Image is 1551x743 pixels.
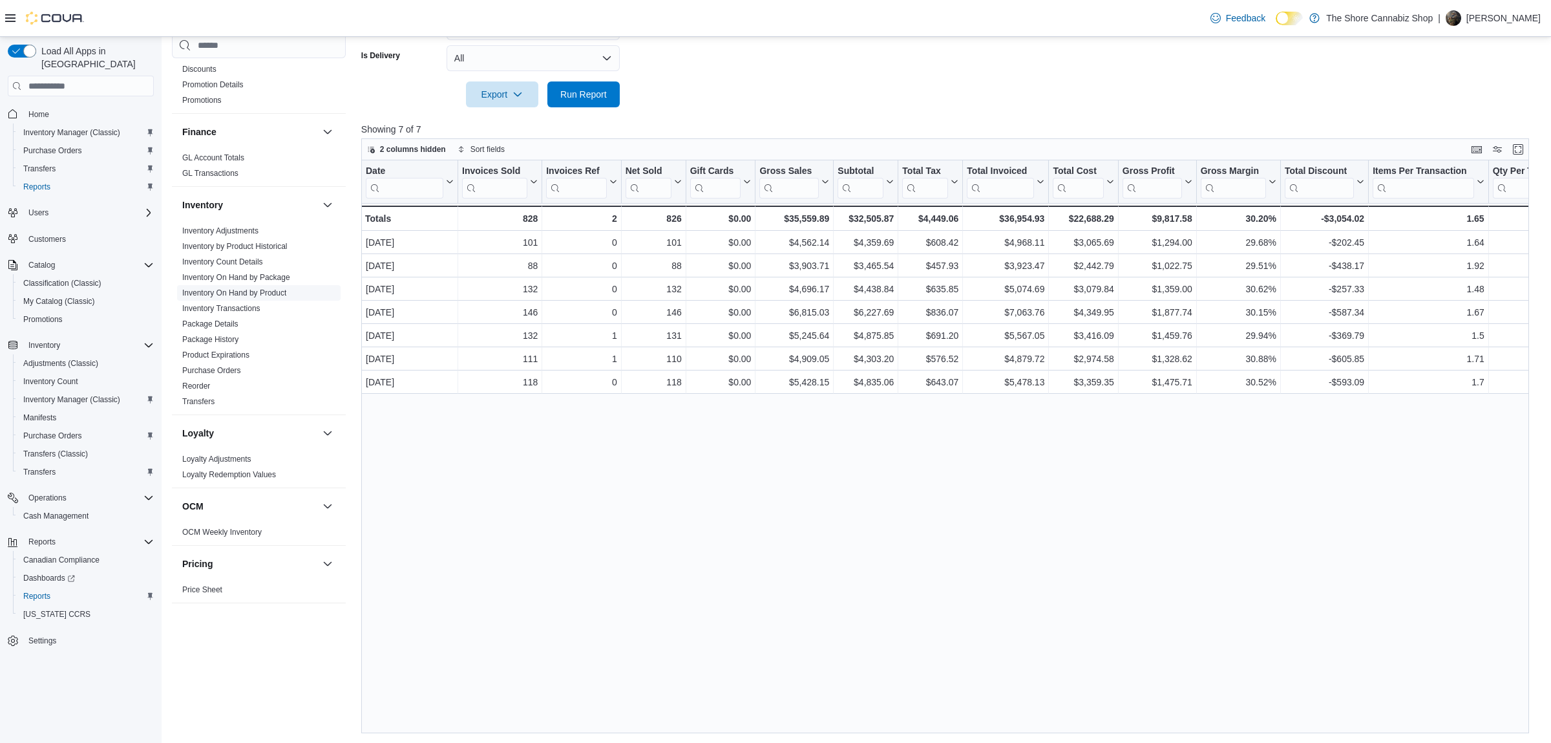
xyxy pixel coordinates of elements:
span: Promotions [23,314,63,325]
button: Transfers [13,463,159,481]
button: Total Tax [902,166,958,199]
div: $4,438.84 [838,282,894,297]
span: My Catalog (Classic) [18,294,154,309]
a: Price Sheet [182,585,222,594]
div: Gross Sales [759,166,819,199]
button: Gross Profit [1123,166,1192,199]
button: Subtotal [838,166,894,199]
div: $4,562.14 [759,235,829,251]
div: Total Tax [902,166,948,178]
button: Promotions [13,310,159,328]
span: Inventory Manager (Classic) [23,394,120,405]
img: Cova [26,12,84,25]
div: $1,022.75 [1123,259,1192,274]
span: Home [23,105,154,122]
span: Classification (Classic) [18,275,154,291]
button: Operations [3,489,159,507]
span: Sort fields [470,144,505,155]
div: 146 [626,305,682,321]
button: Reports [23,534,61,550]
button: Display options [1490,142,1505,157]
div: Subtotal [838,166,883,178]
div: Subtotal [838,166,883,199]
button: Customers [3,230,159,248]
div: $36,954.93 [967,211,1044,226]
a: Purchase Orders [18,428,87,444]
div: $1,294.00 [1123,235,1192,251]
div: Gift Cards [690,166,741,178]
button: Home [3,104,159,123]
span: Inventory Count [23,376,78,387]
a: Reports [18,588,56,604]
a: Promotion Details [182,80,244,89]
button: Classification (Classic) [13,274,159,292]
a: Discounts [182,65,216,74]
div: 132 [626,282,682,297]
span: Users [23,205,154,221]
div: 826 [626,211,682,226]
span: Transfers [23,164,56,174]
a: Settings [23,633,61,649]
p: Showing 7 of 7 [361,123,1541,136]
label: Is Delivery [361,50,400,61]
div: 0 [546,259,617,274]
a: Promotions [18,312,68,327]
div: Gift Card Sales [690,166,741,199]
button: Inventory Manager (Classic) [13,391,159,409]
span: Purchase Orders [18,143,154,158]
div: Totals [365,211,454,226]
span: Adjustments (Classic) [23,358,98,369]
span: Reports [23,591,50,601]
div: Items Per Transaction [1373,166,1474,199]
button: Loyalty [182,427,317,440]
div: Total Cost [1053,166,1103,199]
div: 1.64 [1373,235,1484,251]
span: Transfers [18,161,154,177]
a: [US_STATE] CCRS [18,607,96,622]
div: Total Discount [1285,166,1354,178]
a: Customers [23,232,71,247]
a: Package Details [182,319,238,328]
div: $3,465.54 [838,259,894,274]
span: Reports [28,537,56,547]
button: Net Sold [626,166,682,199]
div: $35,559.89 [759,211,829,226]
span: Settings [28,636,56,646]
span: Inventory [28,340,60,350]
button: Enter fullscreen [1510,142,1526,157]
div: $4,349.95 [1053,305,1113,321]
span: Manifests [23,413,56,423]
a: Inventory On Hand by Package [182,273,290,282]
span: Washington CCRS [18,607,154,622]
button: Pricing [320,556,335,572]
div: $6,815.03 [759,305,829,321]
div: Gross Margin [1201,166,1266,199]
button: Gift Cards [690,166,752,199]
span: Inventory On Hand by Package [182,272,290,283]
button: Run Report [547,81,620,107]
div: 0 [546,282,617,297]
div: $4,968.11 [967,235,1044,251]
span: Transfers [18,464,154,480]
div: Gross Margin [1201,166,1266,178]
span: Inventory On Hand by Product [182,288,286,298]
div: Net Sold [626,166,671,178]
button: OCM [320,499,335,514]
span: Cash Management [23,511,89,521]
span: Discounts [182,64,216,74]
a: Inventory Count Details [182,257,263,266]
span: Inventory [23,338,154,353]
a: Inventory Count [18,374,83,389]
div: $9,817.58 [1123,211,1192,226]
span: Reports [18,179,154,195]
a: Inventory Manager (Classic) [18,125,125,140]
div: Discounts & Promotions [172,61,346,113]
button: Transfers (Classic) [13,445,159,463]
span: Promotions [18,312,154,327]
button: Operations [23,490,72,506]
div: $22,688.29 [1053,211,1113,226]
div: [DATE] [366,235,454,251]
a: Inventory Transactions [182,304,260,313]
button: Inventory Count [13,372,159,391]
